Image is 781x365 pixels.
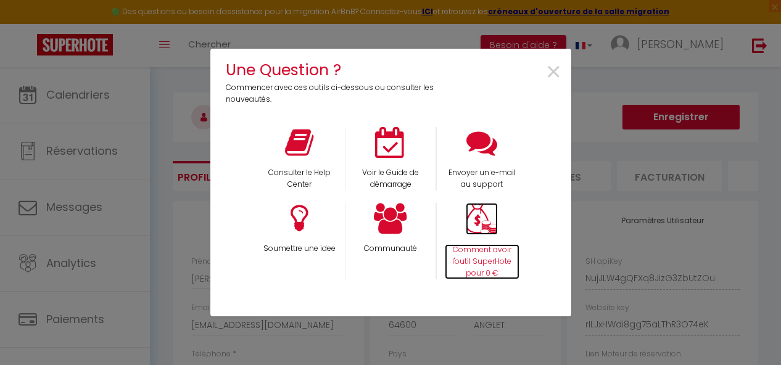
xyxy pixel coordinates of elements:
[466,203,498,236] img: Money bag
[226,82,442,105] p: Commencer avec ces outils ci-dessous ou consulter les nouveautés.
[262,167,337,191] p: Consulter le Help Center
[545,53,562,92] span: ×
[353,243,428,255] p: Communauté
[10,5,47,42] button: Ouvrir le widget de chat LiveChat
[353,167,428,191] p: Voir le Guide de démarrage
[262,243,337,255] p: Soumettre une idee
[445,244,519,279] p: Comment avoir l'outil SuperHote pour 0 €
[445,167,519,191] p: Envoyer un e-mail au support
[226,58,442,82] h4: Une Question ?
[545,59,562,86] button: Close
